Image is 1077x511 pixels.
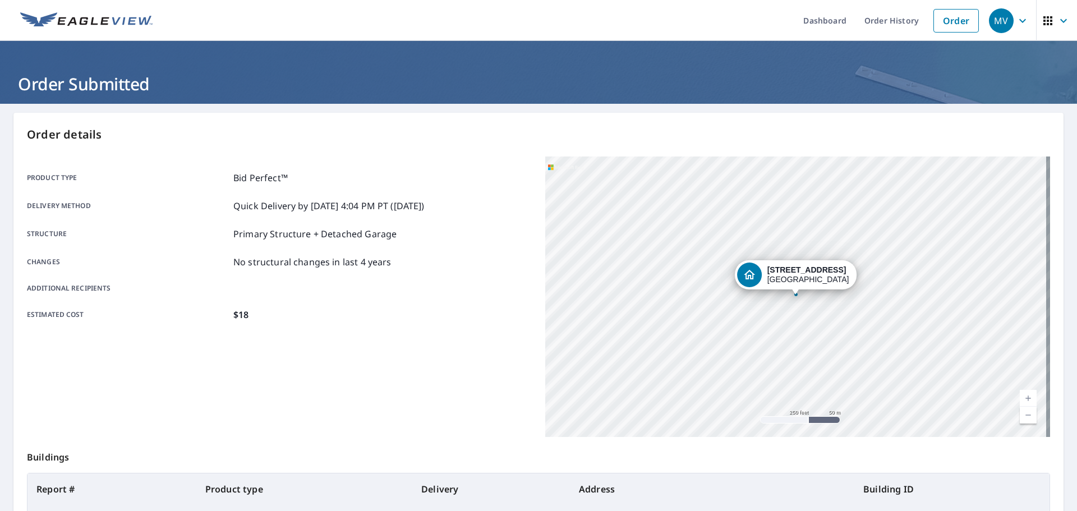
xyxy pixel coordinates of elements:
strong: [STREET_ADDRESS] [767,265,846,274]
p: Primary Structure + Detached Garage [233,227,397,241]
th: Building ID [854,473,1050,505]
img: EV Logo [20,12,153,29]
th: Product type [196,473,412,505]
a: Current Level 17, Zoom In [1020,390,1037,407]
p: Order details [27,126,1050,143]
th: Report # [27,473,196,505]
p: $18 [233,308,248,321]
a: Order [933,9,979,33]
p: Quick Delivery by [DATE] 4:04 PM PT ([DATE]) [233,199,425,213]
p: No structural changes in last 4 years [233,255,392,269]
p: Changes [27,255,229,269]
a: Current Level 17, Zoom Out [1020,407,1037,423]
p: Structure [27,227,229,241]
p: Delivery method [27,199,229,213]
th: Delivery [412,473,570,505]
p: Buildings [27,437,1050,473]
p: Bid Perfect™ [233,171,288,185]
div: MV [989,8,1014,33]
p: Estimated cost [27,308,229,321]
h1: Order Submitted [13,72,1064,95]
div: Dropped pin, building 1, Residential property, 19 Windingwood Rd N Rye Brook, NY 10573 [735,260,857,295]
div: [GEOGRAPHIC_DATA] [767,265,849,284]
th: Address [570,473,854,505]
p: Additional recipients [27,283,229,293]
p: Product type [27,171,229,185]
